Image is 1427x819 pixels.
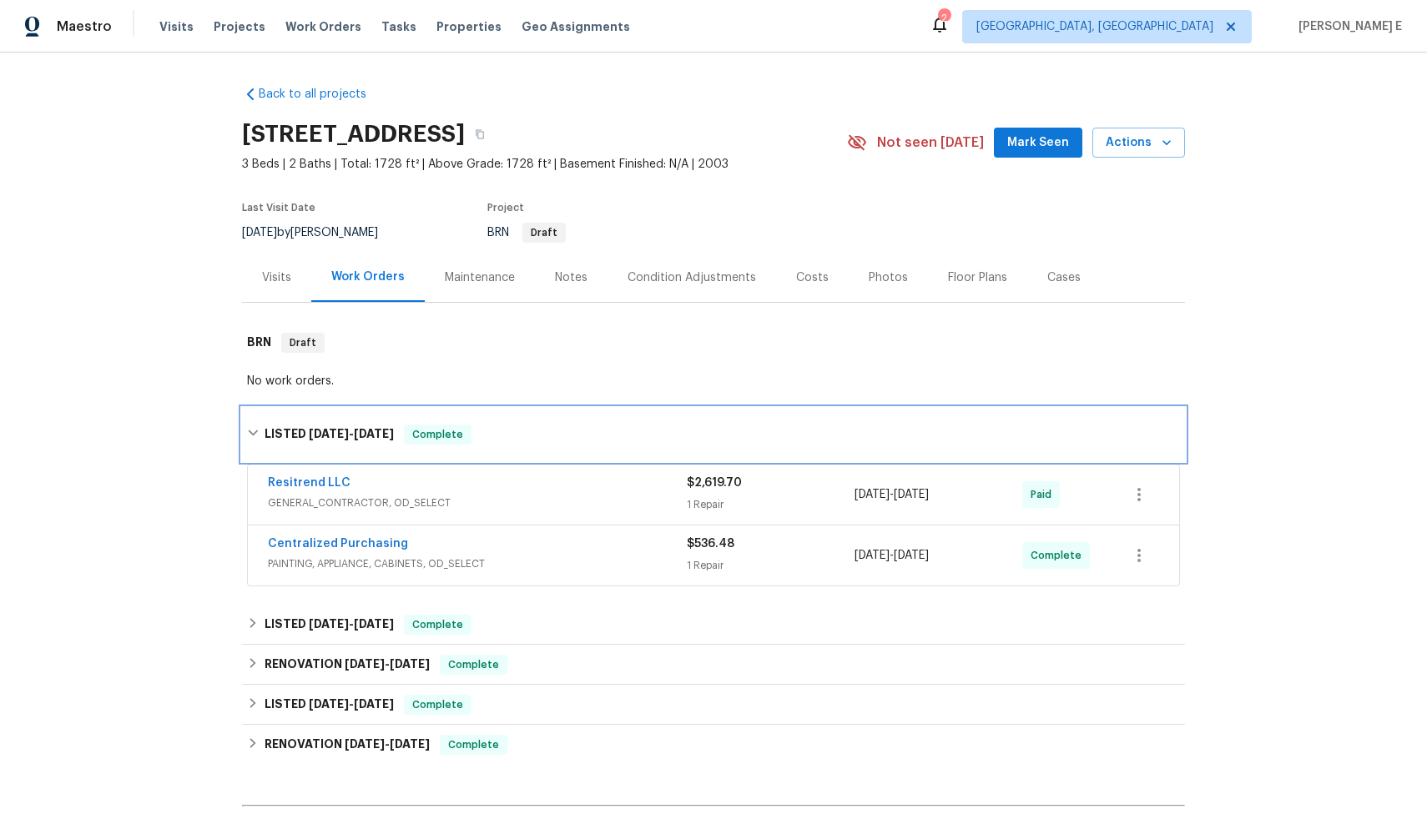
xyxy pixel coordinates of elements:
span: [DATE] [894,489,929,500]
span: [DATE] [390,738,430,750]
div: LISTED [DATE]-[DATE]Complete [242,408,1185,461]
span: [PERSON_NAME] E [1292,18,1402,35]
span: 3 Beds | 2 Baths | Total: 1728 ft² | Above Grade: 1728 ft² | Basement Finished: N/A | 2003 [242,156,847,173]
span: Paid [1031,486,1058,503]
span: [DATE] [242,227,277,239]
span: Project [487,203,524,213]
div: RENOVATION [DATE]-[DATE]Complete [242,725,1185,765]
span: GENERAL_CONTRACTOR, OD_SELECT [268,495,687,511]
span: [DATE] [855,489,890,500]
span: [DATE] [345,738,385,750]
div: LISTED [DATE]-[DATE]Complete [242,605,1185,645]
div: Condition Adjustments [628,269,756,286]
h6: LISTED [265,425,394,445]
div: RENOVATION [DATE]-[DATE]Complete [242,645,1185,685]
div: BRN Draft [242,316,1185,369]
span: - [345,658,430,670]
span: [GEOGRAPHIC_DATA], [GEOGRAPHIC_DATA] [976,18,1213,35]
span: Complete [1031,547,1088,564]
div: 1 Repair [687,496,855,513]
a: Centralized Purchasing [268,538,408,550]
div: Maintenance [445,269,515,286]
div: Visits [262,269,291,286]
span: Complete [406,696,470,713]
span: [DATE] [855,550,890,561]
h6: RENOVATION [265,735,430,755]
div: Photos [869,269,908,286]
span: PAINTING, APPLIANCE, CABINETS, OD_SELECT [268,555,687,572]
span: Complete [406,616,470,633]
div: Floor Plans [948,269,1007,286]
span: Visits [159,18,194,35]
span: [DATE] [345,658,385,670]
div: Cases [1047,269,1081,286]
span: Actions [1106,133,1172,153]
button: Copy Address [465,119,495,149]
span: [DATE] [309,428,349,440]
span: - [345,738,430,750]
span: Geo Assignments [522,18,630,35]
span: Mark Seen [1007,133,1069,153]
span: [DATE] [354,698,394,710]
span: [DATE] [309,618,349,630]
h6: RENOVATION [265,655,430,675]
span: [DATE] [354,428,394,440]
span: [DATE] [309,698,349,710]
span: Last Visit Date [242,203,315,213]
div: No work orders. [247,373,1180,389]
span: - [855,547,929,564]
h6: LISTED [265,695,394,715]
span: [DATE] [894,550,929,561]
span: Properties [436,18,502,35]
h6: LISTED [265,615,394,635]
h6: BRN [247,333,271,353]
div: Costs [796,269,829,286]
span: $2,619.70 [687,477,742,489]
span: Projects [214,18,265,35]
div: by [PERSON_NAME] [242,223,398,243]
span: Work Orders [285,18,361,35]
button: Mark Seen [994,128,1082,158]
button: Actions [1092,128,1185,158]
h2: [STREET_ADDRESS] [242,126,465,143]
span: [DATE] [390,658,430,670]
span: - [309,698,394,710]
span: Tasks [381,21,416,33]
div: 2 [938,10,950,27]
span: - [855,486,929,503]
span: Complete [441,656,506,673]
div: Work Orders [331,269,405,285]
span: [DATE] [354,618,394,630]
span: Not seen [DATE] [877,134,984,151]
span: Draft [283,334,323,351]
span: Complete [406,426,470,443]
a: Resitrend LLC [268,477,350,489]
a: Back to all projects [242,86,402,103]
span: Complete [441,736,506,753]
span: - [309,428,394,440]
span: Maestro [57,18,112,35]
span: - [309,618,394,630]
div: LISTED [DATE]-[DATE]Complete [242,685,1185,725]
span: BRN [487,227,566,239]
div: 1 Repair [687,557,855,574]
div: Notes [555,269,587,286]
span: $536.48 [687,538,734,550]
span: Draft [524,228,564,238]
